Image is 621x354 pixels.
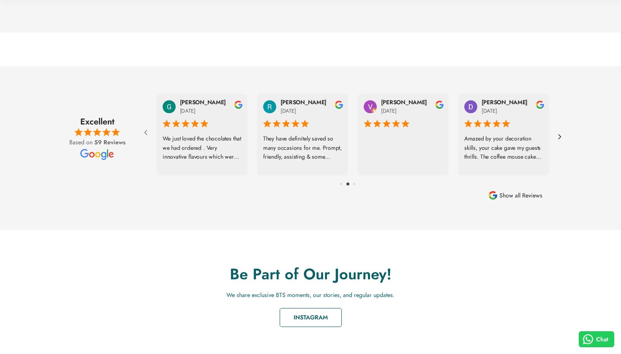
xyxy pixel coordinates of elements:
[281,98,327,107] div: [PERSON_NAME]
[180,98,226,107] div: [PERSON_NAME]
[364,100,377,113] img: User Image
[263,100,276,113] img: User Image
[163,134,241,161] div: We just loved the chocolates that we had ordered . Very innovative flavours which were very nice ...
[27,264,594,284] h2: Be Part of Our Journey!
[80,118,114,126] div: Excellent
[482,98,528,107] div: [PERSON_NAME]
[69,138,125,147] div: Based on
[499,191,542,200] span: Show all Reviews
[263,134,342,161] div: They have definitely saved so many occasions for me. Prompt, friendly, assisting & some unprecede...
[596,335,608,344] span: Chat
[163,100,176,113] img: User Image
[464,134,543,161] div: Amazed by your decoration skills, your cake gave my guests thrills. The coffee mouse cake was to ...
[335,100,343,108] a: review the reviwers
[482,107,497,116] div: [DATE]
[234,100,242,108] a: review the reviwers
[180,107,196,116] div: [DATE]
[381,98,428,107] div: [PERSON_NAME]
[436,100,444,108] a: review the reviwers
[281,107,296,116] div: [DATE]
[93,138,125,146] a: 59 Reviews
[27,291,594,300] div: We share exclusive BTS moments, our stories, and regular updates.
[488,190,542,200] a: Show all Reviews
[381,107,397,116] div: [DATE]
[94,138,125,146] b: 59 Reviews
[280,308,342,327] a: Instagram
[536,100,544,108] a: review the reviwers
[579,331,615,347] button: Chat
[464,100,477,113] img: User Image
